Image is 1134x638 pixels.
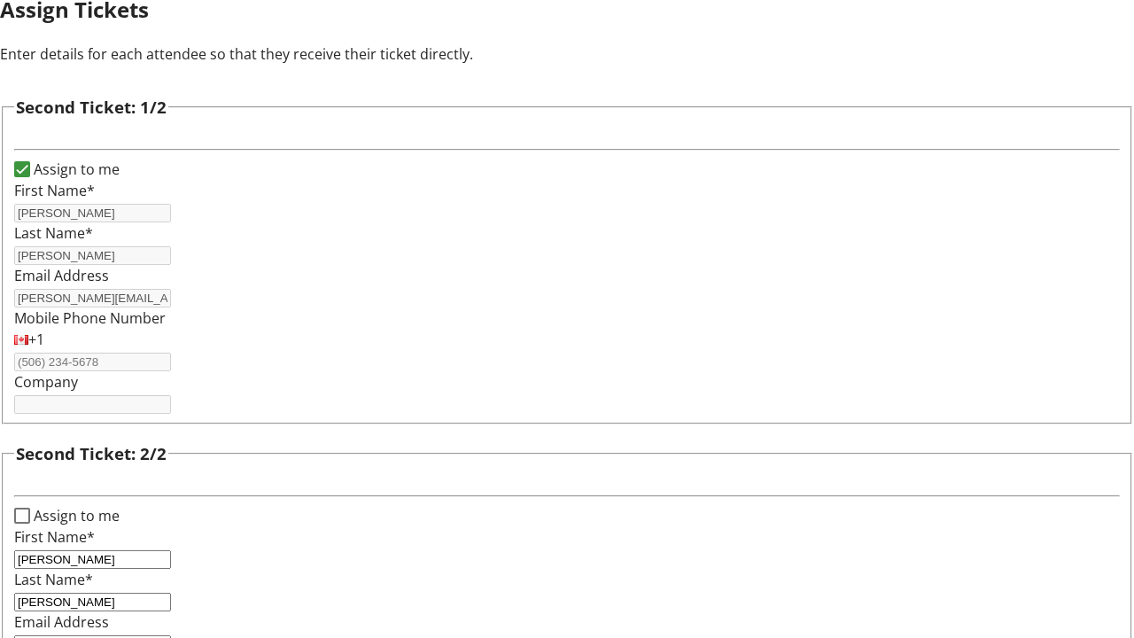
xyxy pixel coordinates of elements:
label: Last Name* [14,570,93,589]
label: Assign to me [30,505,120,526]
label: Email Address [14,266,109,285]
label: Email Address [14,612,109,632]
h3: Second Ticket: 2/2 [16,441,167,466]
label: First Name* [14,527,95,547]
input: (506) 234-5678 [14,353,171,371]
label: Mobile Phone Number [14,308,166,328]
label: Last Name* [14,223,93,243]
label: First Name* [14,181,95,200]
label: Assign to me [30,159,120,180]
h3: Second Ticket: 1/2 [16,95,167,120]
label: Company [14,372,78,392]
